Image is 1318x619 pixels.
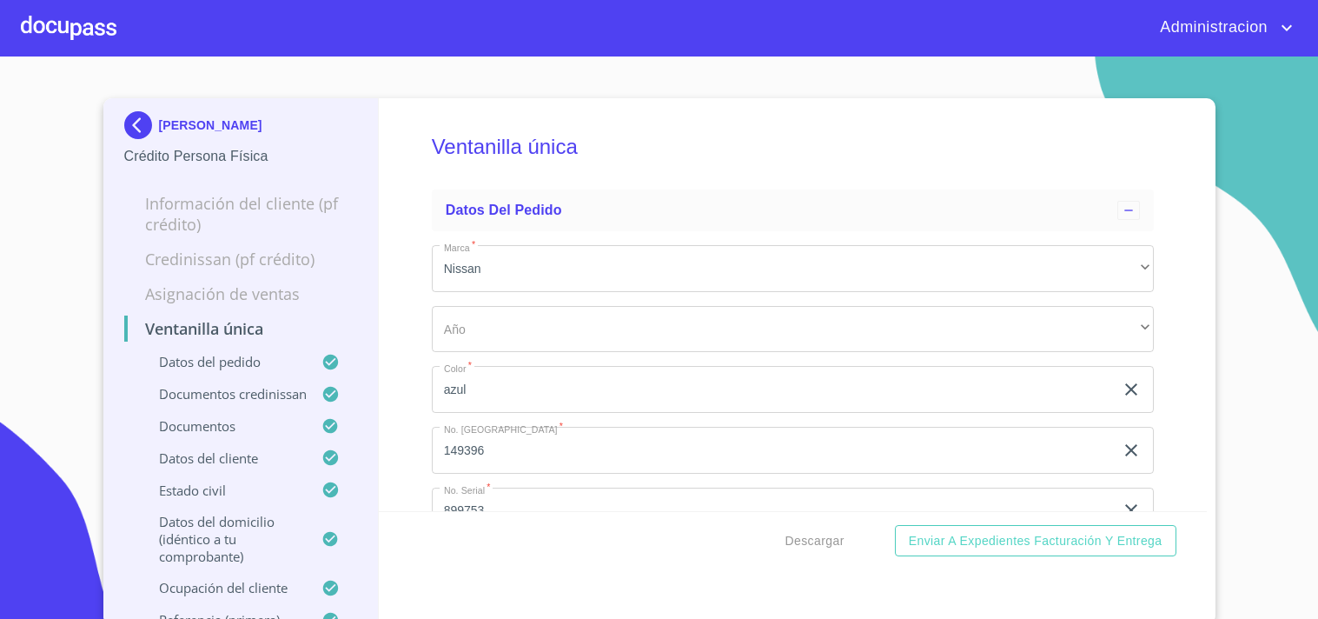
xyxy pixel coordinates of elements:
p: Asignación de Ventas [124,283,358,304]
p: Estado civil [124,482,322,499]
p: Documentos [124,417,322,435]
p: Documentos CrediNissan [124,385,322,403]
span: Administracion [1147,14,1276,42]
div: Nissan [432,245,1154,292]
span: Descargar [785,530,844,552]
button: clear input [1121,500,1142,521]
p: Información del cliente (PF crédito) [124,193,358,235]
p: Datos del cliente [124,449,322,467]
img: Docupass spot blue [124,111,159,139]
div: [PERSON_NAME] [124,111,358,146]
span: Datos del pedido [446,203,562,217]
button: Descargar [778,525,851,557]
div: ​ [432,306,1154,353]
button: clear input [1121,379,1142,400]
button: account of current user [1147,14,1297,42]
p: [PERSON_NAME] [159,118,262,132]
p: Datos del domicilio (idéntico a tu comprobante) [124,513,322,565]
button: Enviar a Expedientes Facturación y Entrega [895,525,1176,557]
p: Ocupación del Cliente [124,579,322,596]
div: Datos del pedido [432,190,1154,231]
p: Credinissan (PF crédito) [124,249,358,270]
button: clear input [1121,440,1142,461]
h5: Ventanilla única [432,111,1154,183]
span: Enviar a Expedientes Facturación y Entrega [909,530,1162,552]
p: Crédito Persona Física [124,146,358,167]
p: Ventanilla única [124,318,358,339]
p: Datos del pedido [124,353,322,370]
